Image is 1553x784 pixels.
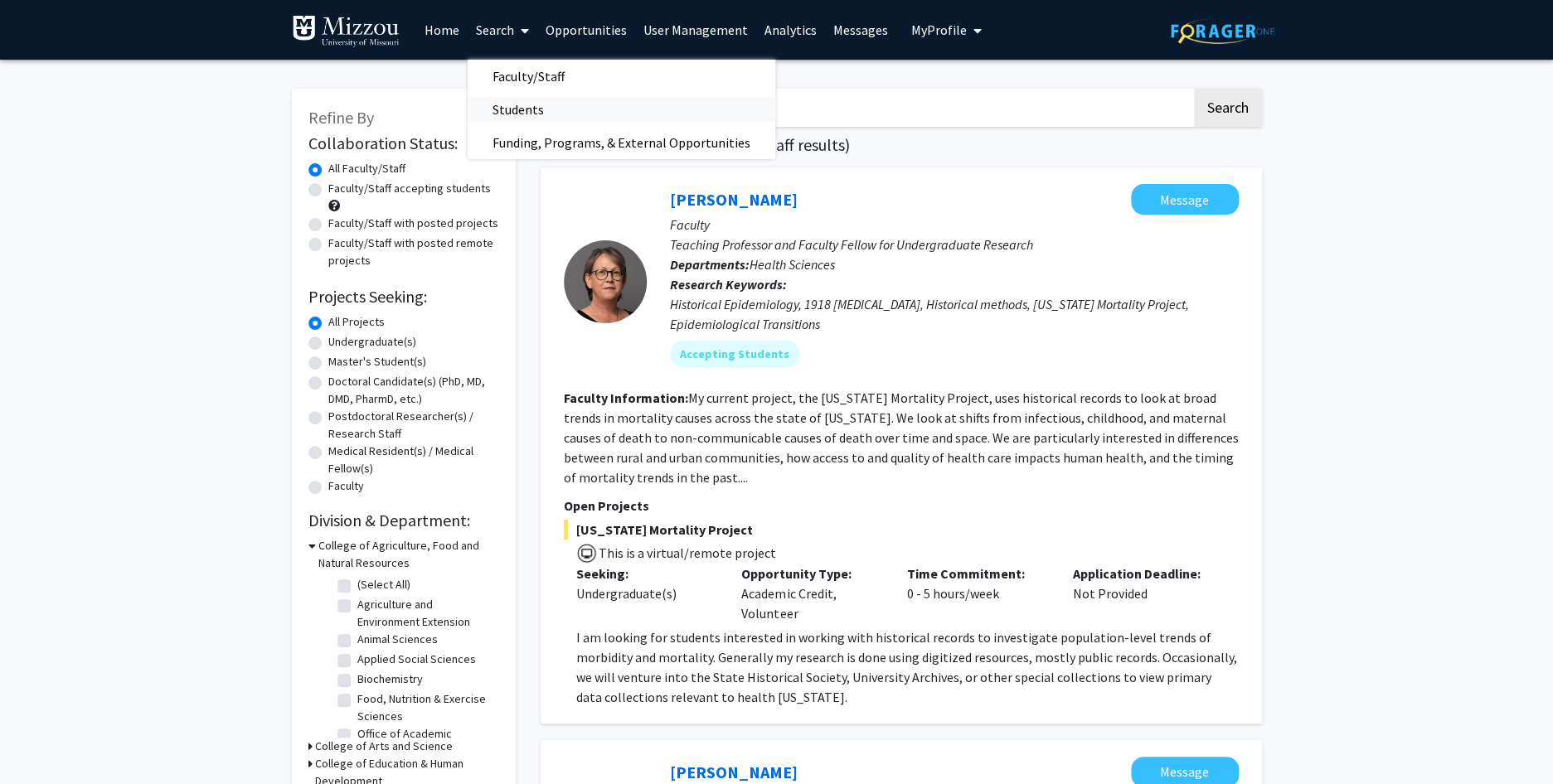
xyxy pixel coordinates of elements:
label: Faculty/Staff with posted remote projects [328,235,499,269]
a: User Management [635,1,756,59]
label: Faculty/Staff accepting students [328,180,491,197]
label: Office of Academic Programs [357,725,495,760]
div: Undergraduate(s) [576,583,717,603]
p: Teaching Professor and Faculty Fellow for Undergraduate Research [670,235,1239,254]
p: Opportunity Type: [741,564,882,583]
b: Faculty Information: [564,390,688,406]
label: Faculty/Staff with posted projects [328,215,498,232]
span: Health Sciences [750,256,835,273]
h3: College of Agriculture, Food and Natural Resources [318,537,499,572]
label: Agriculture and Environment Extension [357,596,495,631]
span: Funding, Programs, & External Opportunities [468,126,775,159]
label: Biochemistry [357,670,423,688]
button: Search [1194,89,1262,127]
iframe: Chat [12,709,70,772]
fg-read-more: My current project, the [US_STATE] Mortality Project, uses historical records to look at broad tr... [564,390,1239,486]
h2: Division & Department: [308,511,499,530]
a: Faculty/Staff [468,64,775,89]
label: Applied Social Sciences [357,651,476,668]
a: [PERSON_NAME] [670,189,798,210]
label: Animal Sciences [357,631,438,648]
h3: College of Arts and Science [315,738,453,755]
label: All Projects [328,313,385,331]
button: Message Carolyn Orbann [1131,184,1239,215]
a: Students [468,97,775,122]
h1: Page of ( total faculty/staff results) [541,135,1262,155]
label: Medical Resident(s) / Medical Fellow(s) [328,443,499,477]
input: Search Keywords [541,89,1191,127]
p: I am looking for students interested in working with historical records to investigate population... [576,627,1239,707]
label: Master's Student(s) [328,353,426,370]
label: Undergraduate(s) [328,333,416,351]
img: University of Missouri Logo [292,15,400,48]
span: Students [468,93,569,126]
div: Historical Epidemiology, 1918 [MEDICAL_DATA], Historical methods, [US_STATE] Mortality Project, E... [670,294,1239,334]
p: Application Deadline: [1073,564,1214,583]
p: Open Projects [564,496,1239,515]
label: All Faculty/Staff [328,160,405,177]
a: Analytics [756,1,825,59]
span: This is a virtual/remote project [597,544,776,561]
span: Refine By [308,107,374,128]
p: Seeking: [576,564,717,583]
p: Time Commitment: [907,564,1048,583]
span: My Profile [911,22,967,38]
label: Postdoctoral Researcher(s) / Research Staff [328,408,499,443]
div: Not Provided [1060,564,1226,623]
a: Funding, Programs, & External Opportunities [468,130,775,155]
a: Messages [825,1,896,59]
mat-chip: Accepting Students [670,341,799,367]
span: Faculty/Staff [468,60,590,93]
a: Search [468,1,537,59]
h2: Projects Seeking: [308,287,499,307]
img: ForagerOne Logo [1171,18,1274,44]
a: Opportunities [537,1,635,59]
b: Departments: [670,256,750,273]
label: Food, Nutrition & Exercise Sciences [357,690,495,725]
label: Faculty [328,477,364,495]
a: Home [416,1,468,59]
h2: Collaboration Status: [308,133,499,153]
label: Doctoral Candidate(s) (PhD, MD, DMD, PharmD, etc.) [328,373,499,408]
div: 0 - 5 hours/week [895,564,1060,623]
span: [US_STATE] Mortality Project [564,520,1239,540]
p: Faculty [670,215,1239,235]
b: Research Keywords: [670,276,787,293]
a: [PERSON_NAME] [670,762,798,782]
div: Academic Credit, Volunteer [729,564,895,623]
label: (Select All) [357,576,410,593]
